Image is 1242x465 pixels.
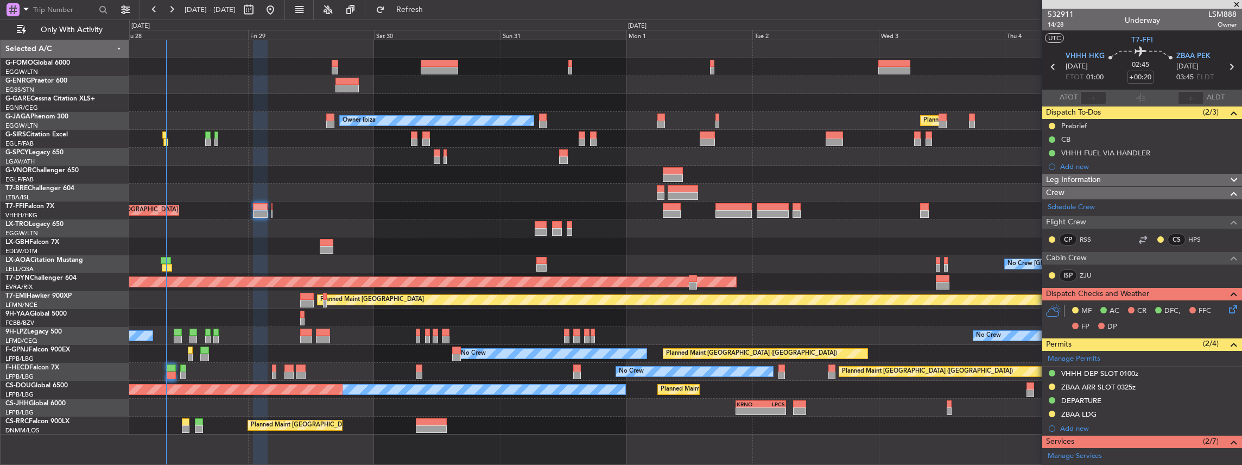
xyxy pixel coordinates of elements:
a: VHHH/HKG [5,211,37,219]
span: DP [1107,322,1117,332]
a: EGLF/FAB [5,140,34,148]
a: EGGW/LTN [5,122,38,130]
a: Manage Services [1048,451,1102,462]
div: VHHH FUEL VIA HANDLER [1061,148,1150,158]
a: LFPB/LBG [5,409,34,417]
span: Crew [1046,187,1064,199]
span: [DATE] [1066,61,1088,72]
a: LTBA/ISL [5,193,30,202]
div: Fri 29 [248,30,374,40]
div: Sat 30 [374,30,500,40]
span: 9H-LPZ [5,329,27,335]
a: LX-AOACitation Mustang [5,257,83,263]
span: ALDT [1207,92,1225,103]
div: - [737,408,761,414]
div: Sun 31 [500,30,626,40]
span: CR [1137,306,1146,317]
span: Services [1046,436,1074,448]
a: FCBB/BZV [5,319,34,327]
span: Dispatch To-Dos [1046,106,1101,119]
a: 9H-YAAGlobal 5000 [5,311,67,317]
span: ETOT [1066,72,1083,83]
div: Thu 28 [122,30,248,40]
span: DFC, [1164,306,1181,317]
a: LFPB/LBG [5,373,34,381]
div: Planned Maint [GEOGRAPHIC_DATA] ([GEOGRAPHIC_DATA]) [842,363,1013,380]
span: CS-RRC [5,418,29,425]
div: Planned Maint [GEOGRAPHIC_DATA] [320,292,424,308]
div: Add new [1060,162,1237,171]
a: G-ENRGPraetor 600 [5,78,67,84]
a: ZJU [1080,271,1104,280]
span: T7-BRE [5,185,28,192]
span: Only With Activity [28,26,115,34]
span: T7-DYN [5,275,30,281]
span: Dispatch Checks and Weather [1046,288,1149,300]
span: Leg Information [1046,174,1101,186]
span: MF [1081,306,1092,317]
div: Planned Maint [GEOGRAPHIC_DATA] ([GEOGRAPHIC_DATA]) [661,381,832,398]
span: Cabin Crew [1046,252,1087,265]
span: G-SPCY [5,149,29,156]
div: Owner Ibiza [343,112,376,129]
a: LELL/QSA [5,265,34,273]
span: VHHH HKG [1066,51,1105,62]
span: 01:00 [1086,72,1104,83]
button: UTC [1045,33,1064,43]
span: T7-FFI [1131,34,1153,46]
div: ZBAA LDG [1061,410,1097,419]
a: LGAV/ATH [5,158,35,166]
span: AC [1110,306,1119,317]
span: ZBAA PEK [1176,51,1211,62]
div: Planned Maint [GEOGRAPHIC_DATA] ([GEOGRAPHIC_DATA]) [251,417,422,433]
span: T7-FFI [5,203,24,210]
a: EGNR/CEG [5,104,38,112]
span: F-GPNJ [5,347,29,353]
span: 9H-YAA [5,311,30,317]
a: T7-DYNChallenger 604 [5,275,77,281]
a: G-VNORChallenger 650 [5,167,79,174]
input: --:-- [1080,91,1106,104]
span: (2/3) [1203,106,1219,118]
div: No Crew [GEOGRAPHIC_DATA] (Dublin Intl) [1007,256,1130,272]
a: LX-TROLegacy 650 [5,221,64,228]
a: EVRA/RIX [5,283,33,291]
a: EGGW/LTN [5,68,38,76]
span: Refresh [387,6,433,14]
span: G-JAGA [5,114,30,120]
button: Only With Activity [12,21,118,39]
a: EGLF/FAB [5,175,34,184]
div: DEPARTURE [1061,396,1101,405]
div: Tue 2 [752,30,878,40]
a: T7-EMIHawker 900XP [5,293,72,299]
a: Schedule Crew [1048,202,1095,213]
span: CS-DOU [5,382,31,389]
div: CP [1059,234,1077,246]
span: LX-GBH [5,239,29,246]
a: F-HECDFalcon 7X [5,365,59,371]
span: ELDT [1196,72,1214,83]
span: 03:45 [1176,72,1194,83]
a: EGSS/STN [5,86,34,94]
a: LX-GBHFalcon 7X [5,239,59,246]
a: G-FOMOGlobal 6000 [5,60,70,66]
div: LPCS [761,401,785,407]
a: CS-JHHGlobal 6000 [5,400,66,407]
span: G-ENRG [5,78,31,84]
a: EDLW/DTM [5,247,37,255]
a: LFPB/LBG [5,355,34,363]
span: G-FOMO [5,60,33,66]
a: G-JAGAPhenom 300 [5,114,68,120]
div: Underway [1125,15,1160,26]
span: Permits [1046,338,1072,351]
span: LX-AOA [5,257,30,263]
span: CS-JHH [5,400,29,407]
a: G-SPCYLegacy 650 [5,149,64,156]
span: (2/4) [1203,338,1219,349]
a: CS-RRCFalcon 900LX [5,418,69,425]
div: - [761,408,785,414]
a: 9H-LPZLegacy 500 [5,329,62,335]
div: Add new [1060,424,1237,433]
input: Trip Number [33,2,96,18]
a: G-GARECessna Citation XLS+ [5,96,95,102]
